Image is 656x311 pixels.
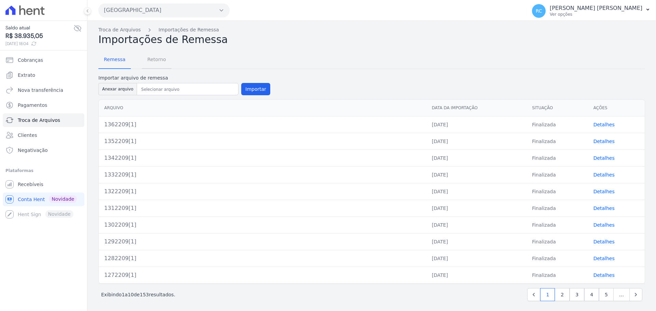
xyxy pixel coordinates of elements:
td: [DATE] [426,233,527,250]
div: 1362209[1] [104,121,421,129]
p: Exibindo a de resultados. [101,291,175,298]
span: Pagamentos [18,102,47,109]
button: RC [PERSON_NAME] [PERSON_NAME] Ver opções [527,1,656,20]
nav: Breadcrumb [98,26,645,33]
p: Ver opções [550,12,642,17]
a: 2 [555,288,570,301]
a: 1 [540,288,555,301]
td: [DATE] [426,250,527,267]
span: Remessa [100,53,129,66]
span: Clientes [18,132,37,139]
nav: Sidebar [5,53,82,221]
a: Detalhes [593,222,615,228]
a: Importações de Remessa [159,26,219,33]
a: Extrato [3,68,84,82]
span: Recebíveis [18,181,43,188]
a: Nova transferência [3,83,84,97]
td: Finalizada [527,216,588,233]
th: Data da Importação [426,100,527,116]
span: RC [536,9,542,13]
td: Finalizada [527,150,588,166]
a: Detalhes [593,155,615,161]
td: [DATE] [426,183,527,200]
a: Pagamentos [3,98,84,112]
span: 1 [122,292,125,297]
div: 1332209[1] [104,171,421,179]
td: Finalizada [527,166,588,183]
a: Clientes [3,128,84,142]
td: Finalizada [527,200,588,216]
div: 1272209[1] [104,271,421,279]
td: Finalizada [527,133,588,150]
a: Conta Hent Novidade [3,193,84,206]
a: Next [629,288,642,301]
a: Troca de Arquivos [98,26,141,33]
div: Plataformas [5,167,82,175]
button: Anexar arquivo [98,83,137,95]
div: 1342209[1] [104,154,421,162]
span: 153 [140,292,149,297]
a: Detalhes [593,272,615,278]
a: Detalhes [593,206,615,211]
div: 1312209[1] [104,204,421,212]
a: Previous [527,288,540,301]
a: 5 [599,288,614,301]
a: 4 [584,288,599,301]
span: Negativação [18,147,48,154]
td: [DATE] [426,133,527,150]
span: Nova transferência [18,87,63,94]
td: [DATE] [426,267,527,283]
th: Ações [588,100,645,116]
span: Extrato [18,72,35,79]
td: Finalizada [527,116,588,133]
a: Detalhes [593,239,615,244]
a: Cobranças [3,53,84,67]
span: Retorno [143,53,170,66]
div: 1322209[1] [104,187,421,196]
span: [DATE] 18:04 [5,41,73,47]
td: [DATE] [426,200,527,216]
td: Finalizada [527,267,588,283]
span: 10 [128,292,134,297]
a: Detalhes [593,256,615,261]
button: Importar [241,83,270,95]
div: 1352209[1] [104,137,421,145]
td: [DATE] [426,150,527,166]
a: Negativação [3,143,84,157]
a: Detalhes [593,122,615,127]
div: 1302209[1] [104,221,421,229]
button: [GEOGRAPHIC_DATA] [98,3,230,17]
div: 1282209[1] [104,254,421,263]
th: Situação [527,100,588,116]
a: Retorno [142,51,172,69]
p: [PERSON_NAME] [PERSON_NAME] [550,5,642,12]
td: Finalizada [527,233,588,250]
span: Saldo atual [5,24,73,31]
a: Detalhes [593,189,615,194]
label: Importar arquivo de remessa [98,74,270,82]
td: [DATE] [426,166,527,183]
div: 1292209[1] [104,238,421,246]
input: Selecionar arquivo [138,85,237,94]
a: Remessa [98,51,131,69]
span: Cobranças [18,57,43,63]
td: [DATE] [426,216,527,233]
a: Detalhes [593,139,615,144]
td: Finalizada [527,183,588,200]
h2: Importações de Remessa [98,33,645,46]
span: Troca de Arquivos [18,117,60,124]
td: [DATE] [426,116,527,133]
th: Arquivo [99,100,426,116]
span: Novidade [49,195,77,203]
a: Troca de Arquivos [3,113,84,127]
span: Conta Hent [18,196,45,203]
a: Recebíveis [3,178,84,191]
a: 3 [570,288,584,301]
span: … [613,288,630,301]
span: R$ 38.935,05 [5,31,73,41]
a: Detalhes [593,172,615,178]
td: Finalizada [527,250,588,267]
